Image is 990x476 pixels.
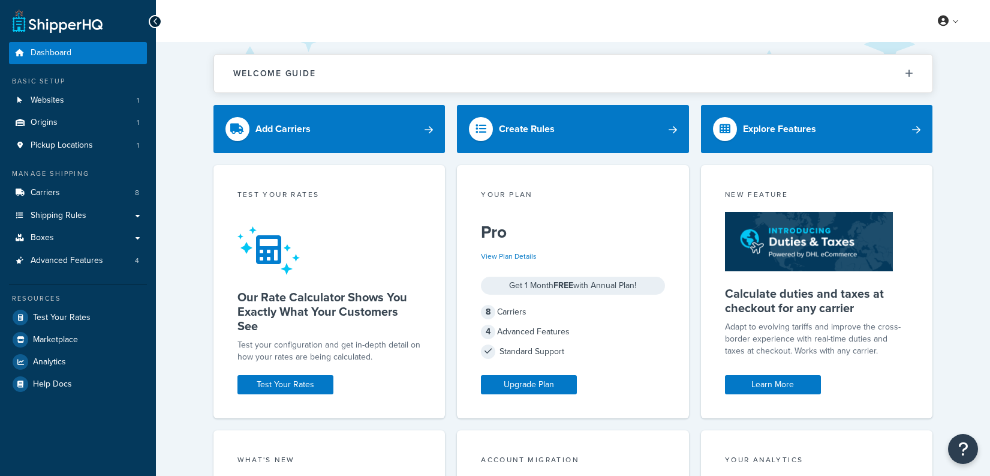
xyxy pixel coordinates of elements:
[9,112,147,134] a: Origins1
[725,375,821,394] a: Learn More
[9,76,147,86] div: Basic Setup
[499,121,555,137] div: Create Rules
[237,290,422,333] h5: Our Rate Calculator Shows You Exactly What Your Customers See
[9,169,147,179] div: Manage Shipping
[553,279,573,292] strong: FREE
[9,250,147,272] li: Advanced Features
[481,375,577,394] a: Upgrade Plan
[701,105,933,153] a: Explore Features
[237,339,422,363] div: Test your configuration and get in-depth detail on how your rates are being calculated.
[725,189,909,203] div: New Feature
[481,277,665,295] div: Get 1 Month with Annual Plan!
[135,188,139,198] span: 8
[9,134,147,157] li: Pickup Locations
[9,112,147,134] li: Origins
[33,357,66,367] span: Analytics
[481,305,495,319] span: 8
[725,321,909,357] p: Adapt to evolving tariffs and improve the cross-border experience with real-time duties and taxes...
[237,454,422,468] div: What's New
[481,454,665,468] div: Account Migration
[9,227,147,249] a: Boxes
[725,286,909,315] h5: Calculate duties and taxes at checkout for any carrier
[31,233,54,243] span: Boxes
[481,325,495,339] span: 4
[9,351,147,373] a: Analytics
[33,313,91,323] span: Test Your Rates
[31,95,64,106] span: Websites
[31,140,93,151] span: Pickup Locations
[233,69,316,78] h2: Welcome Guide
[743,121,816,137] div: Explore Features
[9,89,147,112] a: Websites1
[33,379,72,390] span: Help Docs
[31,211,86,221] span: Shipping Rules
[213,105,446,153] a: Add Carriers
[137,118,139,128] span: 1
[725,454,909,468] div: Your Analytics
[9,182,147,204] li: Carriers
[31,256,103,266] span: Advanced Features
[9,373,147,395] a: Help Docs
[137,140,139,151] span: 1
[9,182,147,204] a: Carriers8
[9,89,147,112] li: Websites
[31,118,58,128] span: Origins
[33,335,78,345] span: Marketplace
[137,95,139,106] span: 1
[9,134,147,157] a: Pickup Locations1
[135,256,139,266] span: 4
[9,329,147,351] a: Marketplace
[481,343,665,360] div: Standard Support
[9,307,147,328] a: Test Your Rates
[481,251,537,262] a: View Plan Details
[457,105,689,153] a: Create Rules
[237,375,333,394] a: Test Your Rates
[255,121,311,137] div: Add Carriers
[31,188,60,198] span: Carriers
[481,189,665,203] div: Your Plan
[481,223,665,242] h5: Pro
[9,205,147,227] a: Shipping Rules
[481,324,665,340] div: Advanced Features
[9,42,147,64] a: Dashboard
[9,250,147,272] a: Advanced Features4
[9,294,147,304] div: Resources
[948,434,978,464] button: Open Resource Center
[214,55,932,92] button: Welcome Guide
[481,304,665,321] div: Carriers
[237,189,422,203] div: Test your rates
[31,48,71,58] span: Dashboard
